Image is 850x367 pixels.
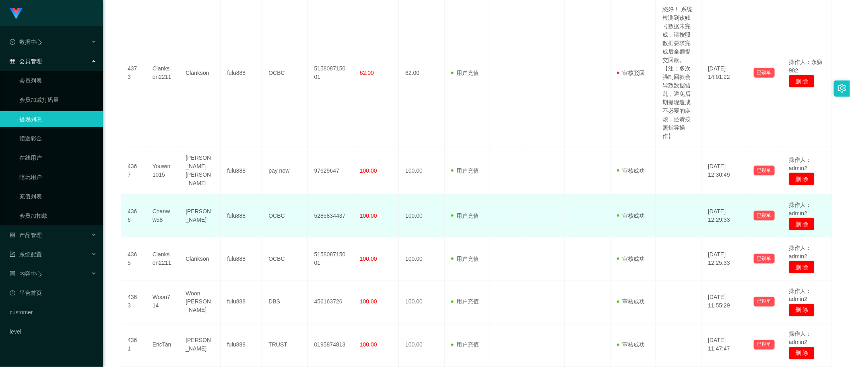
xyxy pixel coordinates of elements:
[701,194,747,237] td: [DATE] 12:29:33
[179,324,221,367] td: [PERSON_NAME]
[451,342,479,348] span: 用户充值
[360,212,377,219] span: 100.00
[10,58,42,64] span: 会员管理
[754,166,775,175] button: 已锁单
[754,211,775,221] button: 已锁单
[146,237,179,280] td: Clankson2211
[451,256,479,262] span: 用户充值
[146,324,179,367] td: EricTan
[451,299,479,305] span: 用户充值
[19,111,97,127] a: 提现列表
[789,331,811,346] span: 操作人：admin2
[701,280,747,324] td: [DATE] 11:55:29
[789,157,811,171] span: 操作人：admin2
[399,324,444,367] td: 100.00
[701,324,747,367] td: [DATE] 11:47:47
[789,347,815,360] button: 删 除
[179,147,221,194] td: [PERSON_NAME] [PERSON_NAME]
[789,304,815,317] button: 删 除
[10,39,15,45] i: 图标: check-circle-o
[360,70,374,76] span: 62.00
[360,167,377,174] span: 100.00
[262,280,307,324] td: DBS
[19,188,97,204] a: 充值列表
[789,218,815,231] button: 删 除
[221,237,262,280] td: fulu888
[121,147,146,194] td: 4367
[121,280,146,324] td: 4363
[789,59,823,74] span: 操作人：永赚982
[789,288,811,303] span: 操作人：admin2
[262,194,307,237] td: OCBC
[221,194,262,237] td: fulu888
[701,147,747,194] td: [DATE] 12:30:49
[221,147,262,194] td: fulu888
[399,280,444,324] td: 100.00
[262,324,307,367] td: TRUST
[754,340,775,350] button: 已锁单
[179,194,221,237] td: [PERSON_NAME]
[789,173,815,186] button: 删 除
[399,194,444,237] td: 100.00
[308,147,353,194] td: 97629647
[754,254,775,264] button: 已锁单
[19,130,97,146] a: 赠送彩金
[19,92,97,108] a: 会员加减打码量
[146,147,179,194] td: Youwin1015
[789,245,811,260] span: 操作人：admin2
[179,237,221,280] td: Clankson
[10,232,42,238] span: 产品管理
[308,237,353,280] td: 515808715001
[10,232,15,238] i: 图标: appstore-o
[360,342,377,348] span: 100.00
[10,270,42,277] span: 内容中心
[179,280,221,324] td: Woon [PERSON_NAME]
[360,299,377,305] span: 100.00
[617,256,645,262] span: 审核成功
[10,8,23,19] img: logo.9652507e.png
[19,208,97,224] a: 会员加扣款
[19,150,97,166] a: 在线用户
[754,297,775,307] button: 已锁单
[10,251,42,258] span: 系统配置
[399,147,444,194] td: 100.00
[399,237,444,280] td: 100.00
[308,280,353,324] td: 456163726
[789,75,815,88] button: 删 除
[10,304,97,320] a: customer
[19,72,97,89] a: 会员列表
[10,39,42,45] span: 数据中心
[754,68,775,78] button: 已锁单
[221,280,262,324] td: fulu888
[262,237,307,280] td: OCBC
[121,237,146,280] td: 4365
[146,194,179,237] td: Chanww58
[262,147,307,194] td: pay now
[19,169,97,185] a: 陪玩用户
[451,70,479,76] span: 用户充值
[789,202,811,216] span: 操作人：admin2
[617,167,645,174] span: 审核成功
[617,299,645,305] span: 审核成功
[617,342,645,348] span: 审核成功
[308,194,353,237] td: 5285834437
[10,252,15,257] i: 图标: form
[617,212,645,219] span: 审核成功
[451,212,479,219] span: 用户充值
[308,324,353,367] td: 0195874813
[121,194,146,237] td: 4366
[360,256,377,262] span: 100.00
[838,84,846,93] i: 图标: setting
[617,70,645,76] span: 审核驳回
[10,271,15,276] i: 图标: profile
[789,261,815,274] button: 删 除
[10,58,15,64] i: 图标: table
[121,324,146,367] td: 4361
[10,285,97,301] a: 图标: dashboard平台首页
[451,167,479,174] span: 用户充值
[146,280,179,324] td: Woon714
[221,324,262,367] td: fulu888
[10,324,97,340] a: level
[701,237,747,280] td: [DATE] 12:25:33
